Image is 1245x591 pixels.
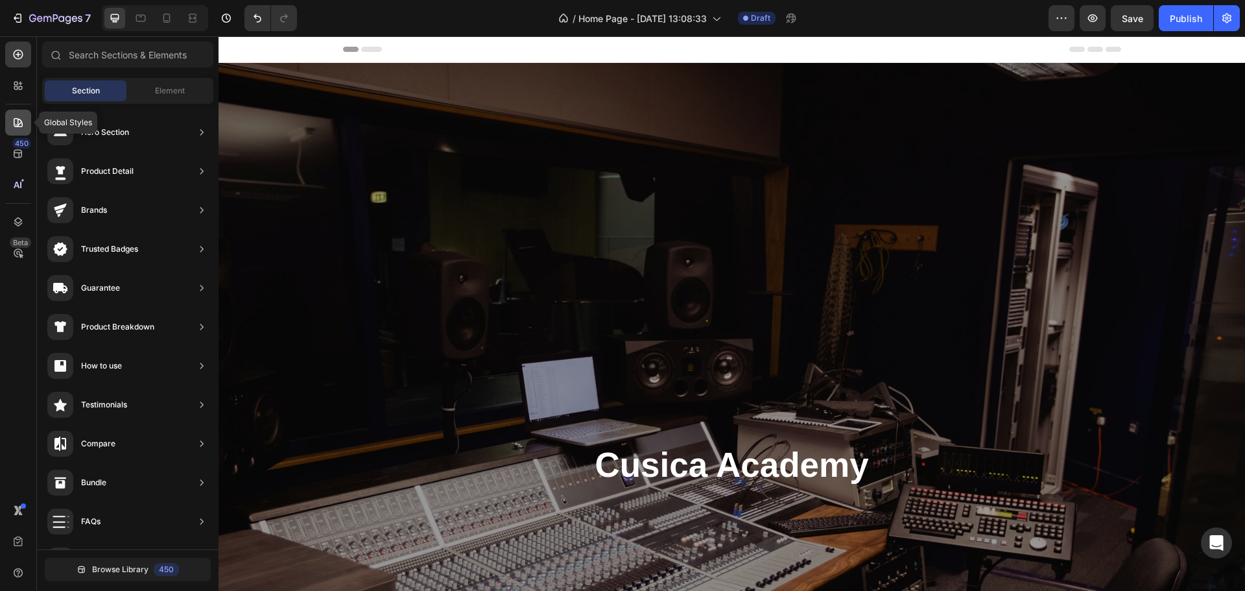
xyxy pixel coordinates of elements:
div: Bundle [81,476,106,489]
span: Element [155,85,185,97]
div: Guarantee [81,282,120,295]
span: Section [72,85,100,97]
div: Product Detail [81,165,134,178]
div: Undo/Redo [244,5,297,31]
div: Hero Section [81,126,129,139]
input: Search Sections & Elements [42,42,213,67]
div: 450 [154,563,179,576]
span: / [573,12,576,25]
div: How to use [81,359,122,372]
button: 7 [5,5,97,31]
span: Home Page - [DATE] 13:08:33 [578,12,707,25]
button: Browse Library450 [45,558,211,581]
p: 7 [85,10,91,26]
div: 450 [12,138,31,149]
button: Save [1111,5,1154,31]
div: Testimonials [81,398,127,411]
div: Brands [81,204,107,217]
span: Draft [751,12,770,24]
span: Browse Library [92,564,148,575]
button: Publish [1159,5,1213,31]
iframe: Design area [219,36,1245,591]
div: Beta [10,237,31,248]
span: Save [1122,13,1143,24]
div: Trusted Badges [81,243,138,256]
div: Product Breakdown [81,320,154,333]
div: FAQs [81,515,101,528]
div: Open Intercom Messenger [1201,527,1232,559]
div: Publish [1170,12,1202,25]
div: Compare [81,437,115,450]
